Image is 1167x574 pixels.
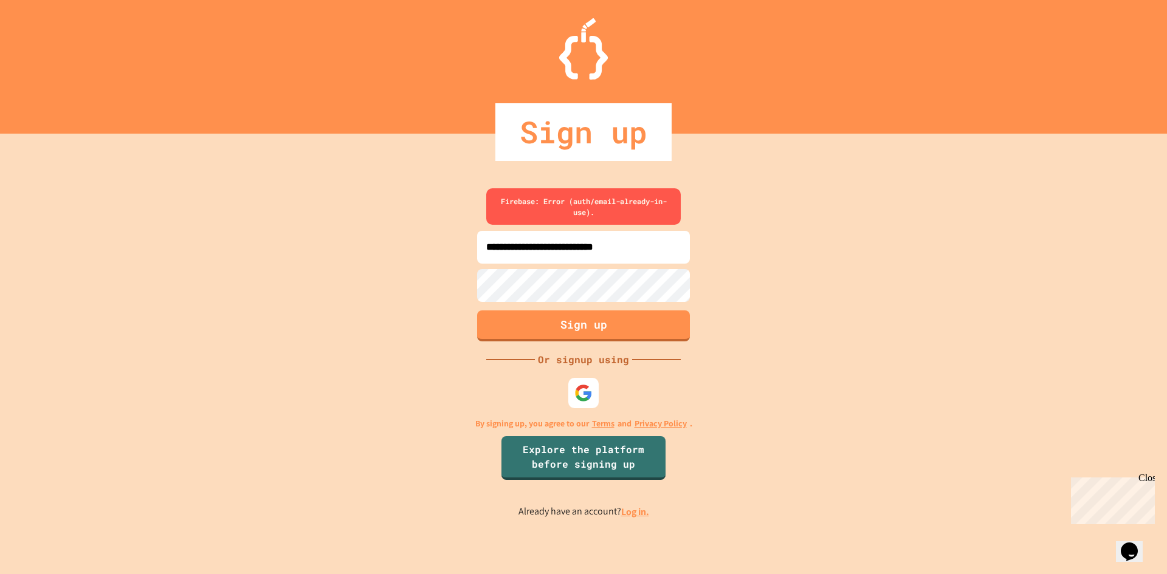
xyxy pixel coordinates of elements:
[1066,473,1155,524] iframe: chat widget
[477,310,690,341] button: Sign up
[495,103,672,161] div: Sign up
[592,417,614,430] a: Terms
[559,18,608,80] img: Logo.svg
[486,188,681,225] div: Firebase: Error (auth/email-already-in-use).
[635,417,687,430] a: Privacy Policy
[1116,525,1155,562] iframe: chat widget
[518,504,649,519] p: Already have an account?
[475,417,692,430] p: By signing up, you agree to our and .
[535,352,632,367] div: Or signup using
[621,505,649,518] a: Log in.
[574,384,593,402] img: google-icon.svg
[5,5,84,77] div: Chat with us now!Close
[501,436,666,480] a: Explore the platform before signing up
